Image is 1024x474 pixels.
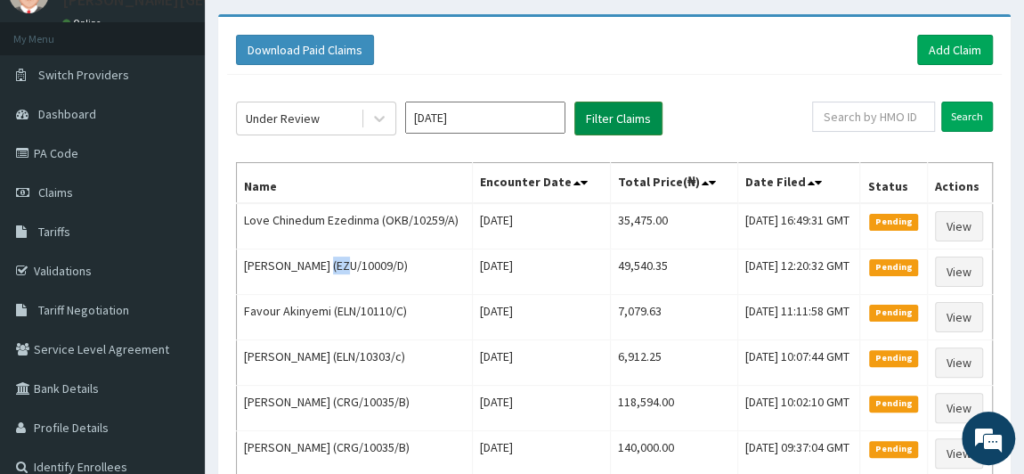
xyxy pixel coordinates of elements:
[935,211,983,241] a: View
[927,163,992,204] th: Actions
[869,259,918,275] span: Pending
[103,130,246,310] span: We're online!
[237,340,473,386] td: [PERSON_NAME] (ELN/10303/c)
[473,249,610,295] td: [DATE]
[473,295,610,340] td: [DATE]
[405,102,565,134] input: Select Month and Year
[935,257,983,287] a: View
[610,386,737,431] td: 118,594.00
[473,163,610,204] th: Encounter Date
[38,224,70,240] span: Tariffs
[610,203,737,249] td: 35,475.00
[292,9,335,52] div: Minimize live chat window
[473,386,610,431] td: [DATE]
[917,35,993,65] a: Add Claim
[737,203,860,249] td: [DATE] 16:49:31 GMT
[737,163,860,204] th: Date Filed
[869,214,918,230] span: Pending
[737,249,860,295] td: [DATE] 12:20:32 GMT
[236,35,374,65] button: Download Paid Claims
[38,67,129,83] span: Switch Providers
[610,163,737,204] th: Total Price(₦)
[869,441,918,457] span: Pending
[574,102,662,135] button: Filter Claims
[869,350,918,366] span: Pending
[33,89,72,134] img: d_794563401_company_1708531726252_794563401
[737,386,860,431] td: [DATE] 10:02:10 GMT
[935,302,983,332] a: View
[935,438,983,469] a: View
[237,163,473,204] th: Name
[62,17,105,29] a: Online
[610,340,737,386] td: 6,912.25
[38,184,73,200] span: Claims
[237,295,473,340] td: Favour Akinyemi (ELN/10110/C)
[473,340,610,386] td: [DATE]
[237,203,473,249] td: Love Chinedum Ezedinma (OKB/10259/A)
[737,295,860,340] td: [DATE] 11:11:58 GMT
[935,347,983,378] a: View
[237,249,473,295] td: [PERSON_NAME] (EZU/10009/D)
[812,102,935,132] input: Search by HMO ID
[869,396,918,412] span: Pending
[38,302,129,318] span: Tariff Negotiation
[93,100,299,123] div: Chat with us now
[246,110,320,127] div: Under Review
[38,106,96,122] span: Dashboard
[610,249,737,295] td: 49,540.35
[869,305,918,321] span: Pending
[237,386,473,431] td: [PERSON_NAME] (CRG/10035/B)
[860,163,928,204] th: Status
[737,340,860,386] td: [DATE] 10:07:44 GMT
[9,298,339,361] textarea: Type your message and hit 'Enter'
[610,295,737,340] td: 7,079.63
[473,203,610,249] td: [DATE]
[935,393,983,423] a: View
[941,102,993,132] input: Search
